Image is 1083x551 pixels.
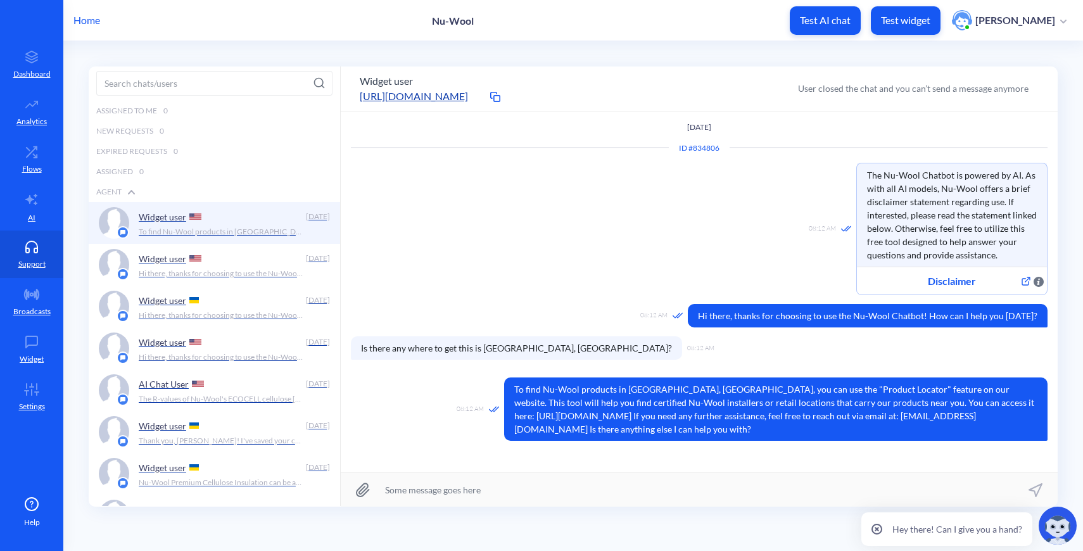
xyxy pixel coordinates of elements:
p: Thank you, [PERSON_NAME]! I've saved your contact details and interest in speaking with a sales r... [139,435,303,446]
div: [DATE] [305,503,330,515]
div: [DATE] [305,462,330,473]
div: Conversation ID [669,142,730,154]
a: [URL][DOMAIN_NAME] [360,89,486,104]
p: Widget user [139,295,186,306]
span: Hi there, thanks for choosing to use the Nu-Wool Chatbot! How can I help you [DATE]? [688,304,1048,327]
p: Settings [19,401,45,412]
div: [DATE] [305,294,330,306]
p: AI [28,212,35,224]
div: New Requests [89,121,340,141]
p: Widget user [139,337,186,348]
img: US [189,213,201,220]
div: [DATE] [305,211,330,222]
span: 08:12 AM [809,224,836,234]
p: Hi there, thanks for choosing to use the Nu-Wool Chatbot! How can I help you [DATE]? [139,268,303,279]
p: Widget user [139,504,186,515]
input: Some message goes here [341,472,1058,507]
button: Test widget [871,6,940,35]
p: Widget [20,353,44,365]
img: platform icon [117,435,129,448]
img: UA [189,297,199,303]
p: Widget user [139,462,186,473]
img: platform icon [117,393,129,406]
a: platform iconWidget user [DATE]Thank you, [PERSON_NAME]! I've saved your contact details and inte... [89,411,340,453]
img: platform icon [117,268,129,281]
div: Expired Requests [89,141,340,161]
button: user photo[PERSON_NAME] [946,9,1073,32]
span: 0 [174,146,178,157]
p: Test widget [881,14,930,27]
span: Help [24,517,40,528]
img: user photo [952,10,972,30]
span: 0 [160,125,164,137]
img: platform icon [117,310,129,322]
a: platform iconWidget user [DATE]Nu-Wool Premium Cellulose Insulation can be applied using the foll... [89,453,340,495]
div: User closed the chat and you can’t send a message anymore [798,82,1029,95]
p: Home [73,13,100,28]
a: platform iconWidget user [DATE] [89,495,340,536]
img: US [189,339,201,345]
img: UA [189,464,199,471]
img: US [192,381,204,387]
span: 08:12 AM [457,404,484,415]
p: Support [18,258,46,270]
img: UA [189,422,199,429]
p: Dashboard [13,68,51,80]
div: [DATE] [305,420,330,431]
span: 08:12 AM [687,343,714,353]
p: Analytics [16,116,47,127]
div: [DATE] [305,253,330,264]
p: Widget user [139,253,186,264]
p: AI Chat User [139,379,189,389]
p: Hey there! Can I give you a hand? [892,522,1022,536]
p: Hi there, thanks for choosing to use the Nu-Wool Chatbot! How can I help you [DATE]? [139,351,303,363]
img: US [189,255,201,262]
div: [DATE] [305,336,330,348]
p: To find Nu-Wool products in [GEOGRAPHIC_DATA], [GEOGRAPHIC_DATA], you can use the "Product Locato... [139,226,303,237]
img: platform icon [117,477,129,490]
p: Broadcasts [13,306,51,317]
p: Nu-Wool [432,15,474,27]
a: platform iconWidget user [DATE]Hi there, thanks for choosing to use the Nu-Wool Chatbot! How can ... [89,327,340,369]
button: Widget user [360,73,413,89]
input: Search chats/users [96,71,332,96]
p: [PERSON_NAME] [975,13,1055,27]
button: Test AI chat [790,6,861,35]
img: platform icon [117,351,129,364]
p: Hi there, thanks for choosing to use the Nu-Wool Chatbot! How can I help you [DATE]? [139,310,303,321]
div: Assigned [89,161,340,182]
div: Agent [89,182,340,202]
a: platform iconWidget user [DATE]To find Nu-Wool products in [GEOGRAPHIC_DATA], [GEOGRAPHIC_DATA], ... [89,202,340,244]
span: To find Nu-Wool products in [GEOGRAPHIC_DATA], [GEOGRAPHIC_DATA], you can use the "Product Locato... [504,377,1048,441]
p: Widget user [139,212,186,222]
span: 08:12 AM [640,310,668,321]
a: platform iconWidget user [DATE]Hi there, thanks for choosing to use the Nu-Wool Chatbot! How can ... [89,244,340,286]
p: The R-values of Nu-Wool's ECOCELL cellulose [PERSON_NAME] are as follows: - ECOCELL 3.5″ batt: R1... [139,393,303,405]
img: platform icon [117,226,129,239]
p: [DATE] [351,122,1048,133]
span: Web button. Open link [1018,273,1034,289]
a: platform iconAI Chat User [DATE]The R-values of Nu-Wool's ECOCELL cellulose [PERSON_NAME] are as ... [89,369,340,411]
p: Flows [22,163,42,175]
p: Widget user [139,421,186,431]
span: The Nu-Wool Chatbot is powered by AI. As with all AI models, Nu-Wool offers a brief disclaimer st... [857,163,1047,267]
span: Web button [1034,273,1044,288]
img: copilot-icon.svg [1039,507,1077,545]
div: Assigned to me [89,101,340,121]
p: Test AI chat [800,14,851,27]
span: Disclaimer [885,274,1018,289]
span: 0 [139,166,144,177]
p: Nu-Wool Premium Cellulose Insulation can be applied using the following methods: 1. Nu-Wool WALLS... [139,477,303,488]
a: platform iconWidget user [DATE]Hi there, thanks for choosing to use the Nu-Wool Chatbot! How can ... [89,286,340,327]
span: 0 [163,105,168,117]
span: Is there any where to get this is [GEOGRAPHIC_DATA], [GEOGRAPHIC_DATA]? [351,336,682,360]
div: [DATE] [305,378,330,389]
